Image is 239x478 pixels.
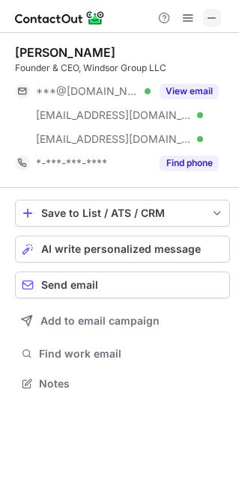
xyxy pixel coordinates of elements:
div: Founder & CEO, Windsor Group LLC [15,61,230,75]
span: [EMAIL_ADDRESS][DOMAIN_NAME] [36,132,192,146]
button: save-profile-one-click [15,200,230,227]
button: Add to email campaign [15,307,230,334]
button: Reveal Button [160,156,219,171]
button: AI write personalized message [15,236,230,263]
span: Send email [41,279,98,291]
div: Save to List / ATS / CRM [41,207,204,219]
div: [PERSON_NAME] [15,45,115,60]
span: [EMAIL_ADDRESS][DOMAIN_NAME] [36,108,192,122]
button: Notes [15,373,230,394]
span: Find work email [39,347,224,361]
button: Find work email [15,343,230,364]
span: Add to email campaign [40,315,160,327]
img: ContactOut v5.3.10 [15,9,105,27]
button: Send email [15,272,230,298]
span: AI write personalized message [41,243,201,255]
span: ***@[DOMAIN_NAME] [36,85,139,98]
button: Reveal Button [160,84,219,99]
span: Notes [39,377,224,390]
